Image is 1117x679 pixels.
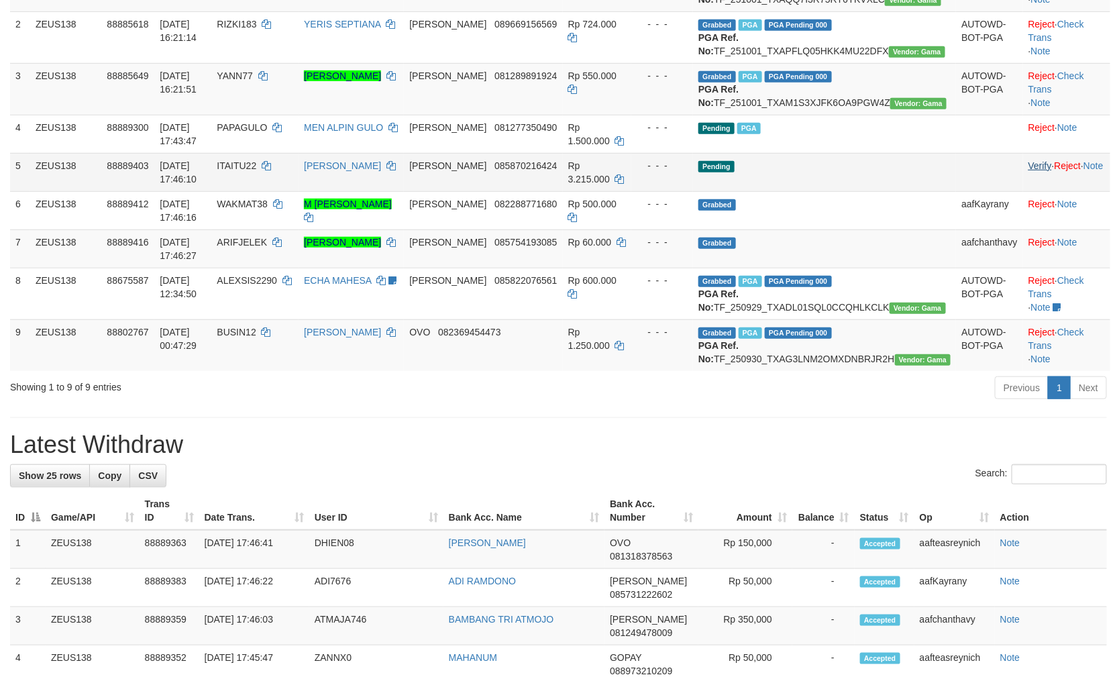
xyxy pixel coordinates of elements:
td: DHIEN08 [309,530,443,569]
td: TF_250929_TXADL01SQL0CCQHLKCLK [693,268,956,319]
th: Game/API: activate to sort column ascending [46,492,140,530]
td: · · [1023,268,1110,319]
td: 5 [10,153,30,191]
td: ZEUS138 [46,607,140,645]
span: Grabbed [698,19,736,31]
span: Copy 089669156569 to clipboard [494,19,557,30]
a: [PERSON_NAME] [304,237,381,248]
td: TF_251001_TXAPFLQ05HKK4MU22DFX [693,11,956,63]
td: · · [1023,153,1110,191]
span: 88889412 [107,199,148,209]
a: [PERSON_NAME] [449,537,526,548]
th: ID: activate to sort column descending [10,492,46,530]
a: Verify [1028,160,1052,171]
a: Note [1031,354,1051,364]
a: Note [1000,576,1020,586]
span: ALEXSIS2290 [217,275,277,286]
a: Check Trans [1028,327,1084,351]
a: Show 25 rows [10,464,90,487]
span: [PERSON_NAME] [409,160,486,171]
td: - [792,607,855,645]
a: Copy [89,464,130,487]
span: Vendor URL: https://trx31.1velocity.biz [890,98,947,109]
td: ADI7676 [309,569,443,607]
span: 88802767 [107,327,148,337]
span: ARIFJELEK [217,237,267,248]
a: Reject [1028,237,1055,248]
td: ZEUS138 [30,11,101,63]
a: Next [1070,376,1107,399]
a: CSV [129,464,166,487]
th: Trans ID: activate to sort column ascending [140,492,199,530]
span: Grabbed [698,327,736,339]
b: PGA Ref. No: [698,340,739,364]
div: - - - [637,159,688,172]
td: aafteasreynich [914,530,995,569]
td: ZEUS138 [30,63,101,115]
a: [PERSON_NAME] [304,160,381,171]
span: GOPAY [610,652,641,663]
span: [PERSON_NAME] [409,275,486,286]
span: Rp 600.000 [568,275,617,286]
span: [DATE] 17:46:27 [160,237,197,261]
div: Showing 1 to 9 of 9 entries [10,375,456,394]
td: 88889383 [140,569,199,607]
span: Copy 088973210209 to clipboard [610,666,672,676]
td: 7 [10,229,30,268]
th: Bank Acc. Name: activate to sort column ascending [443,492,604,530]
a: YERIS SEPTIANA [304,19,380,30]
span: Grabbed [698,71,736,83]
td: · [1023,191,1110,229]
span: Accepted [860,653,900,664]
span: Rp 1.250.000 [568,327,610,351]
a: Reject [1055,160,1081,171]
span: Grabbed [698,238,736,249]
th: Status: activate to sort column ascending [855,492,914,530]
div: - - - [637,17,688,31]
span: PGA Pending [765,19,832,31]
div: - - - [637,325,688,339]
span: OVO [610,537,631,548]
a: ADI RAMDONO [449,576,516,586]
span: [DATE] 17:46:16 [160,199,197,223]
span: Copy 081277350490 to clipboard [494,122,557,133]
span: 88889403 [107,160,148,171]
a: BAMBANG TRI ATMOJO [449,614,554,625]
b: PGA Ref. No: [698,32,739,56]
span: Copy 082369454473 to clipboard [438,327,500,337]
span: [PERSON_NAME] [610,614,687,625]
td: 3 [10,607,46,645]
span: PGA Pending [765,276,832,287]
th: Date Trans.: activate to sort column ascending [199,492,309,530]
td: · [1023,229,1110,268]
td: - [792,530,855,569]
a: [PERSON_NAME] [304,70,381,81]
span: Accepted [860,538,900,550]
span: Grabbed [698,276,736,287]
td: TF_250930_TXAG3LNM2OMXDNBRJR2H [693,319,956,371]
a: Check Trans [1028,275,1084,299]
a: MAHANUM [449,652,497,663]
span: Show 25 rows [19,470,81,481]
span: Copy 085754193085 to clipboard [494,237,557,248]
td: [DATE] 17:46:41 [199,530,309,569]
span: [PERSON_NAME] [409,70,486,81]
span: Marked by aafpengsreynich [739,276,762,287]
td: Rp 350,000 [698,607,792,645]
span: Vendor URL: https://trx31.1velocity.biz [890,303,946,314]
a: Note [1057,199,1077,209]
span: [DATE] 12:34:50 [160,275,197,299]
a: Note [1057,237,1077,248]
td: ZEUS138 [30,319,101,371]
span: 88889300 [107,122,148,133]
a: 1 [1048,376,1071,399]
span: Copy [98,470,121,481]
input: Search: [1012,464,1107,484]
a: M [PERSON_NAME] [304,199,392,209]
td: · · [1023,319,1110,371]
span: [DATE] 00:47:29 [160,327,197,351]
a: Check Trans [1028,19,1084,43]
a: Previous [995,376,1049,399]
span: Rp 550.000 [568,70,617,81]
td: 9 [10,319,30,371]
